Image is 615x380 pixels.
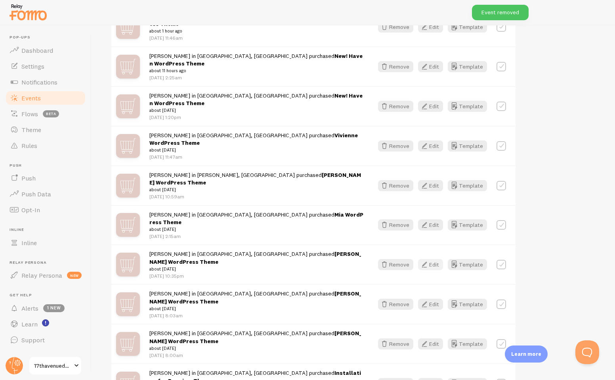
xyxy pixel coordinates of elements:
button: Template [448,101,487,112]
p: [DATE] 10:59am [149,193,364,200]
a: Rules [5,138,86,154]
a: Edit [418,299,448,310]
button: Edit [418,259,443,270]
a: New! Haven WordPress Theme [149,52,363,67]
small: about 1 hour ago [149,27,364,35]
div: Learn more [505,345,548,363]
button: Template [448,259,487,270]
iframe: Help Scout Beacon - Open [575,340,599,364]
span: Get Help [10,293,86,298]
img: mX0F4IvwRGqjVoppAqZG [116,213,140,237]
a: Support [5,332,86,348]
span: [PERSON_NAME] in [GEOGRAPHIC_DATA], [GEOGRAPHIC_DATA] purchased [149,52,364,75]
p: Learn more [511,350,541,358]
img: mX0F4IvwRGqjVoppAqZG [116,292,140,316]
a: Learn [5,316,86,332]
span: [PERSON_NAME] in [GEOGRAPHIC_DATA], [GEOGRAPHIC_DATA] purchased [149,330,364,352]
img: fomo-relay-logo-orange.svg [8,2,48,22]
button: Remove [378,21,413,33]
button: Template [448,21,487,33]
span: Push Data [21,190,51,198]
button: Template [448,338,487,349]
button: Template [448,219,487,230]
small: about 11 hours ago [149,67,364,74]
a: Edit [418,61,448,72]
a: [PERSON_NAME] WordPress Theme [149,171,361,186]
p: [DATE] 11:47am [149,154,364,160]
span: Rules [21,142,37,150]
a: Edit [418,21,448,33]
button: Remove [378,338,413,349]
span: Opt-In [21,206,40,214]
a: Relay Persona new [5,267,86,283]
span: Dashboard [21,46,53,54]
button: Remove [378,140,413,152]
span: Support [21,336,45,344]
a: Edit [418,101,448,112]
button: Remove [378,259,413,270]
small: about [DATE] [149,345,364,352]
span: Push [10,163,86,168]
a: Edit [418,180,448,191]
button: Edit [418,180,443,191]
p: [DATE] 11:46am [149,35,364,41]
span: [PERSON_NAME] in [GEOGRAPHIC_DATA], [GEOGRAPHIC_DATA] purchased [149,250,364,273]
a: Alerts 1 new [5,300,86,316]
span: Inline [10,227,86,232]
button: Remove [378,299,413,310]
img: mX0F4IvwRGqjVoppAqZG [116,253,140,276]
span: Relay Persona [21,271,62,279]
span: 1 new [43,304,65,312]
a: New! Haven WordPress Theme [149,92,363,107]
button: Remove [378,61,413,72]
a: Notifications [5,74,86,90]
img: mX0F4IvwRGqjVoppAqZG [116,332,140,356]
span: [PERSON_NAME] in [GEOGRAPHIC_DATA], [GEOGRAPHIC_DATA] purchased [149,92,364,114]
a: Opt-In [5,202,86,218]
small: about [DATE] [149,107,364,114]
a: Vivienne WordPress Theme [149,132,358,146]
a: Inline [5,235,86,251]
button: Remove [378,180,413,191]
span: Theme [21,126,41,134]
a: Events [5,90,86,106]
button: Template [448,299,487,310]
span: Push [21,174,36,182]
p: [DATE] 10:35pm [149,273,364,279]
button: Edit [418,219,443,230]
svg: <p>Watch New Feature Tutorials!</p> [42,319,49,326]
img: mX0F4IvwRGqjVoppAqZG [116,134,140,158]
span: beta [43,110,59,117]
div: Event removed [472,5,529,20]
a: Edit [418,140,448,152]
img: mX0F4IvwRGqjVoppAqZG [116,94,140,118]
small: about [DATE] [149,226,364,233]
button: Edit [418,21,443,33]
a: Edit [418,219,448,230]
a: Edit [418,338,448,349]
a: Settings [5,58,86,74]
button: Edit [418,61,443,72]
p: [DATE] 8:03am [149,312,364,319]
a: Edit [418,259,448,270]
p: [DATE] 1:20pm [149,114,364,121]
span: Inline [21,239,37,247]
span: new [67,272,82,279]
span: [PERSON_NAME] in [GEOGRAPHIC_DATA], [GEOGRAPHIC_DATA] purchased [149,211,364,233]
button: Template [448,140,487,152]
span: Notifications [21,78,57,86]
button: Edit [418,101,443,112]
button: Template [448,180,487,191]
span: [PERSON_NAME] in [GEOGRAPHIC_DATA], [GEOGRAPHIC_DATA] purchased [149,132,364,154]
a: 17thavenuedesigns [29,356,82,375]
a: [PERSON_NAME] WordPress Theme [149,250,361,265]
a: Mia WordPress Theme [149,211,363,226]
small: about [DATE] [149,146,364,154]
button: Edit [418,338,443,349]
